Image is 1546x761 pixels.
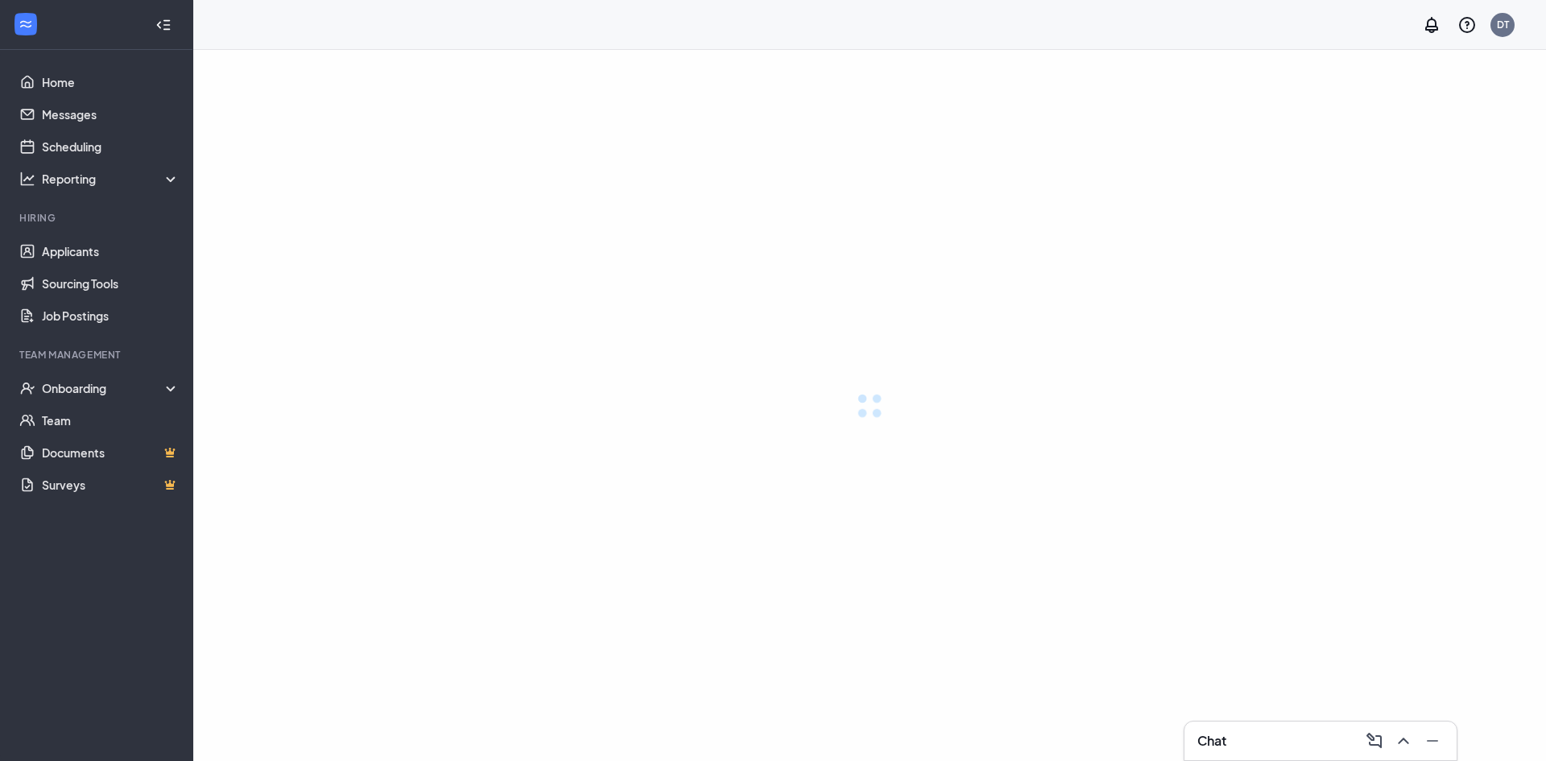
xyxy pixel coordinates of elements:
[19,348,176,362] div: Team Management
[42,380,180,396] div: Onboarding
[42,404,180,436] a: Team
[19,211,176,225] div: Hiring
[19,171,35,187] svg: Analysis
[1365,731,1384,751] svg: ComposeMessage
[1422,15,1441,35] svg: Notifications
[42,235,180,267] a: Applicants
[1418,728,1444,754] button: Minimize
[42,469,180,501] a: SurveysCrown
[42,436,180,469] a: DocumentsCrown
[18,16,34,32] svg: WorkstreamLogo
[42,66,180,98] a: Home
[42,130,180,163] a: Scheduling
[42,267,180,300] a: Sourcing Tools
[1497,18,1509,31] div: DT
[155,17,172,33] svg: Collapse
[1394,731,1413,751] svg: ChevronUp
[42,98,180,130] a: Messages
[1360,728,1386,754] button: ComposeMessage
[42,171,180,187] div: Reporting
[1197,732,1226,750] h3: Chat
[1457,15,1477,35] svg: QuestionInfo
[19,380,35,396] svg: UserCheck
[1389,728,1415,754] button: ChevronUp
[42,300,180,332] a: Job Postings
[1423,731,1442,751] svg: Minimize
